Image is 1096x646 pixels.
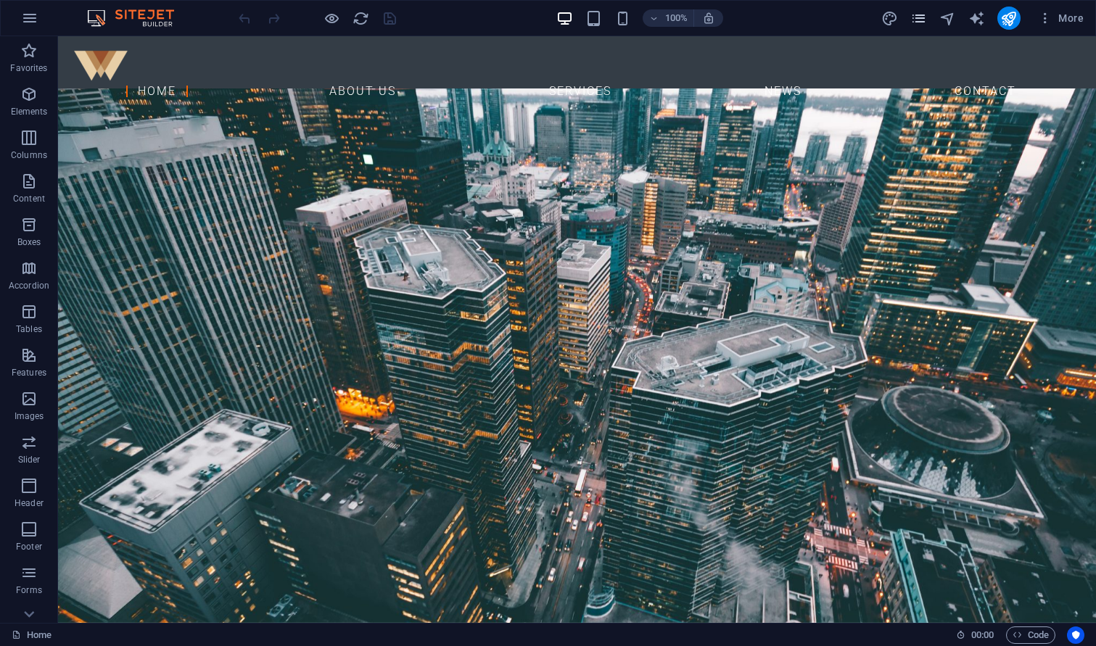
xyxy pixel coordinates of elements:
[968,9,986,27] button: text_generator
[1000,10,1017,27] i: Publish
[643,9,694,27] button: 100%
[1067,626,1084,644] button: Usercentrics
[910,9,928,27] button: pages
[16,584,42,596] p: Forms
[10,62,47,74] p: Favorites
[353,10,369,27] i: Reload page
[1013,626,1049,644] span: Code
[702,12,715,25] i: On resize automatically adjust zoom level to fit chosen device.
[12,626,51,644] a: Click to cancel selection. Double-click to open Pages
[981,629,984,640] span: :
[971,626,994,644] span: 00 00
[939,9,957,27] button: navigator
[11,106,48,117] p: Elements
[17,236,41,248] p: Boxes
[12,367,46,378] p: Features
[881,10,898,27] i: Design (Ctrl+Alt+Y)
[1006,626,1055,644] button: Code
[1032,7,1089,30] button: More
[939,10,956,27] i: Navigator
[83,9,192,27] img: Editor Logo
[956,626,994,644] h6: Session time
[16,541,42,552] p: Footer
[910,10,927,27] i: Pages (Ctrl+Alt+S)
[16,323,42,335] p: Tables
[15,410,44,422] p: Images
[352,9,369,27] button: reload
[15,497,44,509] p: Header
[13,193,45,204] p: Content
[11,149,47,161] p: Columns
[664,9,688,27] h6: 100%
[997,7,1021,30] button: publish
[18,454,41,465] p: Slider
[1038,11,1084,25] span: More
[881,9,899,27] button: design
[9,280,49,291] p: Accordion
